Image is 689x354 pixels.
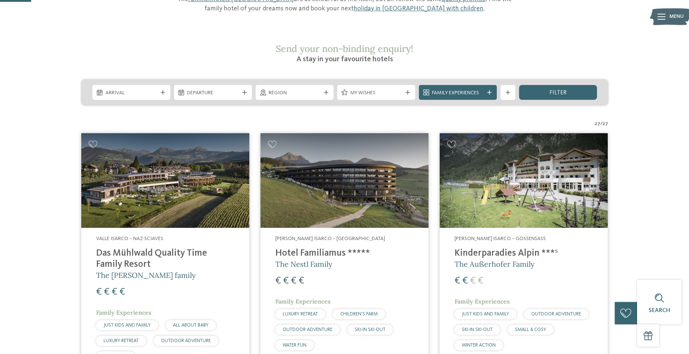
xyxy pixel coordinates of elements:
span: WATER FUN [283,343,306,348]
span: A stay in your favourite hotels [296,56,393,63]
span: Valle Isarco – Naz-Sciaves [96,236,163,241]
span: € [478,276,483,286]
span: € [275,276,281,286]
span: filter [549,90,567,96]
span: Search [649,308,670,314]
span: LUXURY RETREAT [104,338,139,343]
span: WINTER ACTION [462,343,496,348]
img: Looking for family hotels? Find the best ones here! [81,133,249,228]
span: The [PERSON_NAME] family [96,271,196,280]
span: The Nestl Family [275,259,332,269]
span: LUXURY RETREAT [283,312,318,317]
span: 27 [595,120,600,128]
a: holiday in [GEOGRAPHIC_DATA] with children [354,5,483,12]
span: Family Experiences [275,298,331,305]
span: 27 [603,120,608,128]
span: € [104,287,109,297]
span: OUTDOOR ADVENTURE [283,327,332,332]
span: ALL ABOUT BABY [173,323,209,328]
span: Departure [187,89,239,97]
span: € [119,287,125,297]
span: CHILDREN’S FARM [340,312,378,317]
span: Family Experiences [432,89,484,97]
span: OUTDOOR ADVENTURE [161,338,211,343]
span: SKI-IN SKI-OUT [355,327,385,332]
span: / [600,120,603,128]
span: SMALL & COSY [515,327,546,332]
img: Looking for family hotels? Find the best ones here! [260,133,429,228]
span: € [455,276,460,286]
h4: Kinderparadies Alpin ***ˢ [455,248,593,259]
span: Family Experiences [96,309,151,316]
img: Kinderparadies Alpin ***ˢ [440,133,608,228]
span: Family Experiences [455,298,510,305]
span: € [291,276,296,286]
span: € [470,276,476,286]
span: € [283,276,289,286]
span: € [299,276,304,286]
span: [PERSON_NAME] Isarco – [GEOGRAPHIC_DATA] [275,236,385,241]
span: JUST KIDS AND FAMILY [462,312,509,317]
span: My wishes [350,89,402,97]
span: JUST KIDS AND FAMILY [104,323,151,328]
span: The Außerhofer Family [455,259,535,269]
span: € [462,276,468,286]
h4: Das Mühlwald Quality Time Family Resort [96,248,234,270]
span: Send your non-binding enquiry! [276,43,413,55]
span: SKI-IN SKI-OUT [462,327,493,332]
span: Region [269,89,321,97]
span: [PERSON_NAME] Isarco – Gossensass [455,236,546,241]
span: € [112,287,117,297]
span: € [96,287,102,297]
span: OUTDOOR ADVENTURE [531,312,581,317]
span: Arrival [105,89,157,97]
